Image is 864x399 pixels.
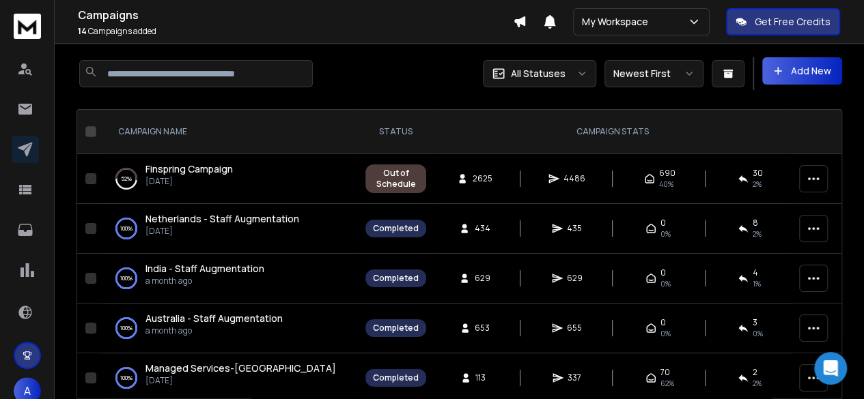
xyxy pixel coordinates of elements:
[753,278,761,289] span: 1 %
[726,8,840,35] button: Get Free Credits
[373,168,419,190] div: Out of Schedule
[78,7,513,23] h1: Campaigns
[357,110,434,154] th: STATUS
[145,375,336,386] p: [DATE]
[145,226,299,237] p: [DATE]
[78,25,87,37] span: 14
[145,312,283,325] span: Australia - Staff Augmentation
[660,328,671,339] span: 0 %
[145,162,233,175] span: Finspring Campaign
[120,371,133,385] p: 100 %
[567,273,583,284] span: 629
[145,325,283,336] p: a month ago
[145,312,283,325] a: Australia - Staff Augmentation
[102,204,357,254] td: 100%Netherlands - Staff Augmentation[DATE]
[567,223,582,234] span: 435
[145,212,299,226] a: Netherlands - Staff Augmentation
[762,57,842,85] button: Add New
[102,110,357,154] th: CAMPAIGN NAME
[567,323,582,334] span: 655
[102,304,357,353] td: 100%Australia - Staff Augmentationa month ago
[753,317,757,328] span: 3
[474,223,490,234] span: 434
[660,228,671,239] span: 0 %
[660,218,666,228] span: 0
[145,176,233,187] p: [DATE]
[563,173,585,184] span: 4486
[145,212,299,225] span: Netherlands - Staff Augmentation
[660,278,671,289] span: 0 %
[120,321,133,335] p: 100 %
[121,172,132,186] p: 52 %
[14,14,41,39] img: logo
[434,110,791,154] th: CAMPAIGN STATS
[145,361,336,375] a: Managed Services-[GEOGRAPHIC_DATA]
[582,15,654,29] p: My Workspace
[472,173,492,184] span: 2625
[373,323,419,334] div: Completed
[753,218,758,228] span: 8
[568,372,581,383] span: 337
[102,154,357,204] td: 52%Finspring Campaign[DATE]
[659,168,675,179] span: 690
[660,367,670,378] span: 70
[102,254,357,304] td: 100%India - Staff Augmentationa month ago
[120,222,133,235] p: 100 %
[145,276,264,286] p: a month ago
[755,15,831,29] p: Get Free Credits
[120,271,133,285] p: 100 %
[753,179,762,190] span: 2 %
[145,262,264,276] a: India - Staff Augmentation
[753,367,757,378] span: 2
[814,352,847,385] div: Open Intercom Messenger
[373,372,419,383] div: Completed
[660,317,666,328] span: 0
[753,328,763,339] span: 0 %
[659,179,673,190] span: 40 %
[511,67,566,80] p: All Statuses
[373,223,419,234] div: Completed
[660,378,674,389] span: 62 %
[660,267,666,278] span: 0
[753,228,762,239] span: 2 %
[78,26,513,37] p: Campaigns added
[145,262,264,275] span: India - Staff Augmentation
[753,168,763,179] span: 30
[373,273,419,284] div: Completed
[753,267,758,278] span: 4
[474,273,490,284] span: 629
[145,162,233,176] a: Finspring Campaign
[753,378,762,389] span: 2 %
[475,323,490,334] span: 653
[604,60,703,87] button: Newest First
[475,372,489,383] span: 113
